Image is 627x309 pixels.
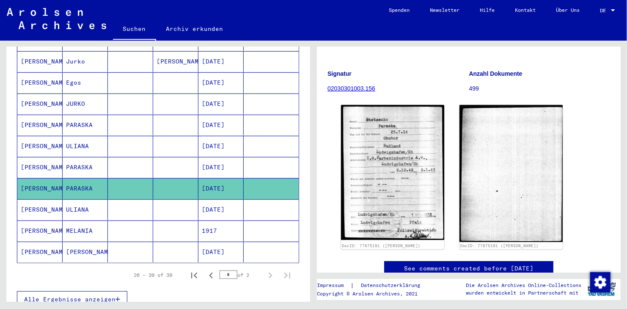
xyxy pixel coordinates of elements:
mat-cell: [PERSON_NAME] [17,94,63,114]
a: Suchen [113,19,156,41]
mat-cell: PARASKA [63,178,108,199]
b: Signatur [327,70,352,77]
mat-cell: [PERSON_NAME] [17,242,63,262]
mat-cell: [DATE] [198,136,244,157]
p: 499 [469,84,610,93]
img: 001.jpg [341,105,444,240]
mat-cell: PARASKA [63,115,108,135]
div: | [317,281,430,290]
mat-cell: [DATE] [198,242,244,262]
mat-cell: [PERSON_NAME] [17,115,63,135]
a: DocID: 77875191 ([PERSON_NAME]) [460,243,539,248]
img: yv_logo.png [586,279,618,300]
a: 02030301003.156 [327,85,375,92]
mat-cell: MELANIA [63,221,108,241]
div: 26 – 39 of 39 [134,271,172,279]
img: Arolsen_neg.svg [7,8,106,29]
a: Archiv erkunden [156,19,234,39]
mat-cell: [PERSON_NAME] [17,221,63,241]
mat-cell: ULIANA [63,199,108,220]
mat-cell: [PERSON_NAME] [17,72,63,93]
p: wurden entwickelt in Partnerschaft mit [466,289,581,297]
mat-cell: [PERSON_NAME] [63,242,108,262]
mat-cell: [PERSON_NAME] [17,157,63,178]
mat-cell: [PERSON_NAME] [17,51,63,72]
mat-cell: [PERSON_NAME] [17,136,63,157]
img: Change consent [590,272,610,292]
button: Alle Ergebnisse anzeigen [17,291,127,307]
button: Next page [262,267,279,284]
mat-cell: [PERSON_NAME] [153,51,198,72]
mat-cell: [DATE] [198,72,244,93]
mat-cell: PARASKA [63,157,108,178]
a: Datenschutzerklärung [354,281,430,290]
mat-cell: 1917 [198,221,244,241]
mat-cell: [DATE] [198,157,244,178]
mat-cell: [DATE] [198,178,244,199]
p: Copyright © Arolsen Archives, 2021 [317,290,430,298]
span: Alle Ergebnisse anzeigen [24,295,115,303]
a: DocID: 77875191 ([PERSON_NAME]) [342,243,421,248]
button: Last page [279,267,296,284]
b: Anzahl Dokumente [469,70,522,77]
mat-cell: [DATE] [198,199,244,220]
mat-cell: [DATE] [198,115,244,135]
a: Impressum [317,281,350,290]
a: See comments created before [DATE] [404,264,533,273]
img: 002.jpg [459,105,563,242]
mat-select-trigger: DE [600,7,606,14]
mat-cell: JURKO [63,94,108,114]
p: Die Arolsen Archives Online-Collections [466,281,581,289]
mat-cell: Jurko [63,51,108,72]
mat-cell: [DATE] [198,94,244,114]
div: of 2 [220,271,262,279]
mat-cell: [PERSON_NAME] [17,178,63,199]
button: Previous page [203,267,220,284]
mat-cell: [PERSON_NAME] [17,199,63,220]
mat-cell: [DATE] [198,51,244,72]
mat-cell: ULIANA [63,136,108,157]
button: First page [186,267,203,284]
mat-cell: Egos [63,72,108,93]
